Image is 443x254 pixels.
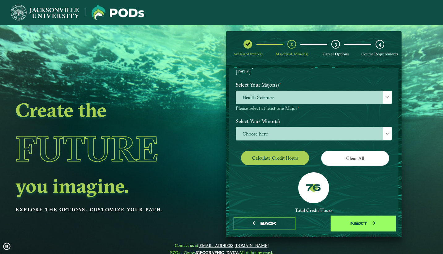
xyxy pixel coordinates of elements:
span: Course Requirements [361,52,398,56]
button: next [332,217,394,230]
button: Clear All [321,151,389,166]
span: Major(s) & Minor(s) [276,52,308,56]
sup: ⋆ [279,81,281,86]
img: Jacksonville University logo [11,5,79,20]
span: Career Options [323,52,349,56]
img: Jacksonville University logo [92,5,144,20]
span: 3 [335,41,337,47]
h1: Future [15,121,184,177]
button: Calculate credit hours [241,151,309,165]
span: Back [260,221,277,226]
div: Total Credit Hours [236,208,392,213]
button: Back [234,217,295,230]
p: Explore the options. Customize your path. [15,205,184,214]
h2: you imagine. [15,177,184,194]
span: Health Sciences [236,91,392,104]
span: Choose here [236,127,392,140]
span: Contact us at [170,243,273,248]
p: Please select at least one Major [236,105,392,111]
span: Area(s) of Interest [233,52,263,56]
label: Select Your Minor(s) [231,116,397,127]
sup: ⋆ [297,105,299,109]
label: 76 [306,183,321,194]
h2: Create the [15,101,184,118]
label: Select Your Major(s) [231,79,397,91]
span: 2 [290,41,293,47]
a: [EMAIL_ADDRESS][DOMAIN_NAME] [198,243,269,248]
span: 4 [379,41,381,47]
